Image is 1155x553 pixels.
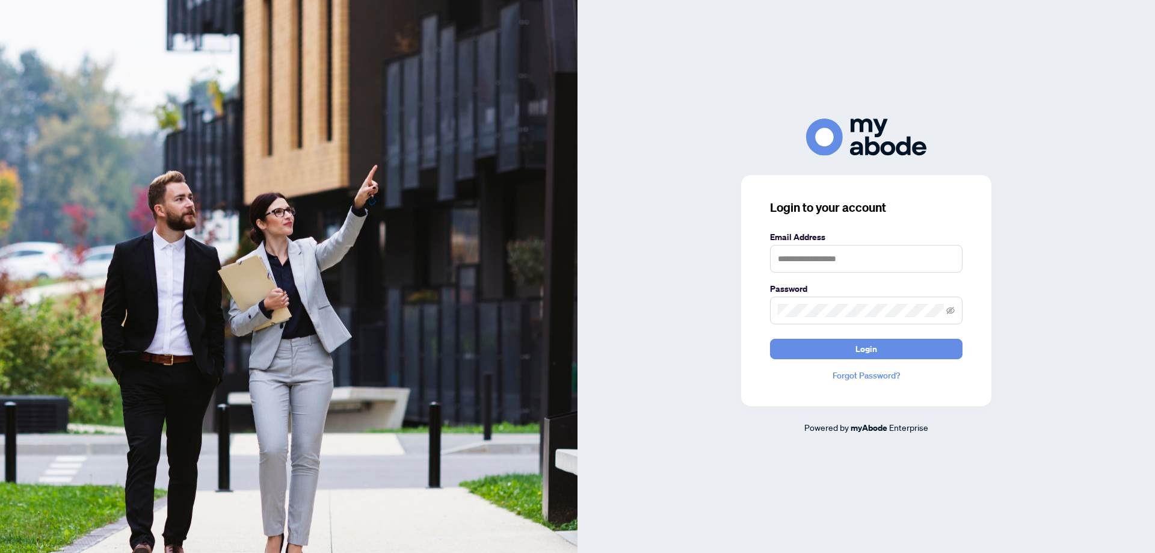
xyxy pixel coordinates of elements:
[851,421,887,434] a: myAbode
[804,422,849,433] span: Powered by
[855,339,877,359] span: Login
[946,306,955,315] span: eye-invisible
[806,119,926,155] img: ma-logo
[770,339,962,359] button: Login
[770,230,962,244] label: Email Address
[770,282,962,295] label: Password
[770,199,962,216] h3: Login to your account
[770,369,962,382] a: Forgot Password?
[889,422,928,433] span: Enterprise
